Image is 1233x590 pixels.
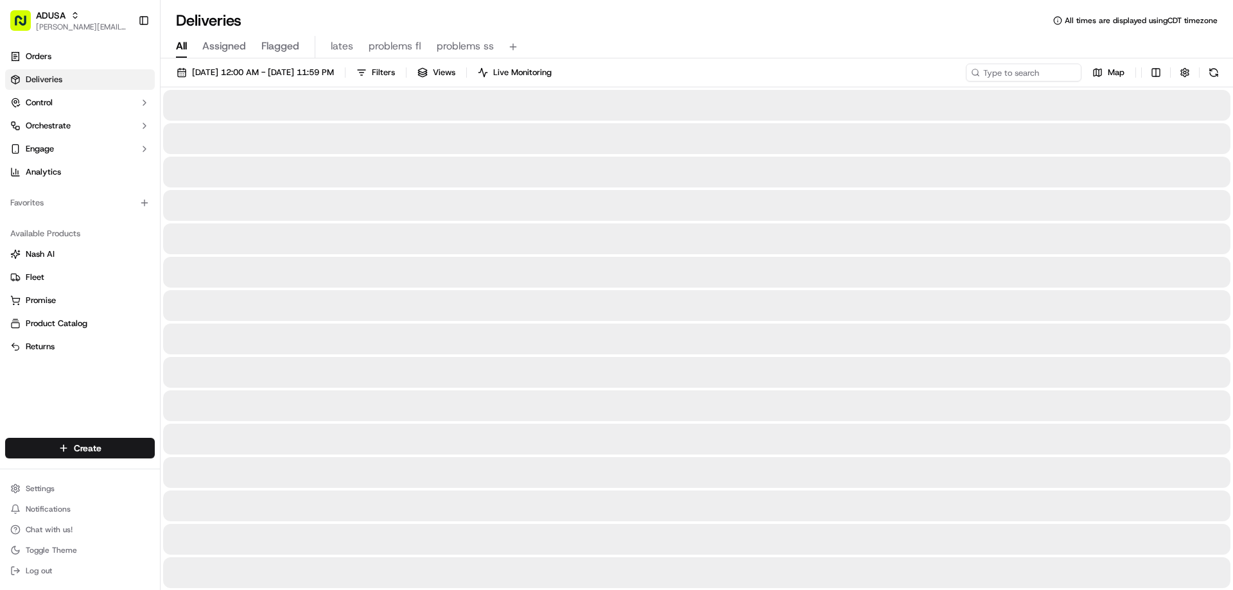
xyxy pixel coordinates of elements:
span: Flagged [261,39,299,54]
button: Views [412,64,461,82]
span: Live Monitoring [493,67,552,78]
input: Type to search [966,64,1081,82]
span: Toggle Theme [26,545,77,555]
a: Analytics [5,162,155,182]
span: Notifications [26,504,71,514]
span: lates [331,39,353,54]
a: Orders [5,46,155,67]
button: Orchestrate [5,116,155,136]
button: Engage [5,139,155,159]
span: Product Catalog [26,318,87,329]
span: Chat with us! [26,525,73,535]
span: Control [26,97,53,108]
span: Settings [26,483,55,494]
a: Deliveries [5,69,155,90]
span: Views [433,67,455,78]
button: Log out [5,562,155,580]
span: Assigned [202,39,246,54]
button: Refresh [1205,64,1223,82]
span: Fleet [26,272,44,283]
span: Analytics [26,166,61,178]
button: Chat with us! [5,521,155,539]
button: [DATE] 12:00 AM - [DATE] 11:59 PM [171,64,340,82]
a: Returns [10,341,150,352]
span: [DATE] 12:00 AM - [DATE] 11:59 PM [192,67,334,78]
button: Fleet [5,267,155,288]
button: Filters [351,64,401,82]
span: Deliveries [26,74,62,85]
button: Toggle Theme [5,541,155,559]
span: Orchestrate [26,120,71,132]
button: Live Monitoring [472,64,557,82]
button: Promise [5,290,155,311]
span: Orders [26,51,51,62]
span: Map [1108,67,1124,78]
button: [PERSON_NAME][EMAIL_ADDRESS][PERSON_NAME][DOMAIN_NAME] [36,22,128,32]
button: Create [5,438,155,458]
span: Create [74,442,101,455]
div: Favorites [5,193,155,213]
span: Log out [26,566,52,576]
span: All times are displayed using CDT timezone [1065,15,1218,26]
span: problems ss [437,39,494,54]
button: Product Catalog [5,313,155,334]
span: Promise [26,295,56,306]
button: Map [1087,64,1130,82]
button: Nash AI [5,244,155,265]
a: Nash AI [10,248,150,260]
span: problems fl [369,39,421,54]
div: Available Products [5,223,155,244]
a: Fleet [10,272,150,283]
button: Returns [5,336,155,357]
span: Returns [26,341,55,352]
span: All [176,39,187,54]
button: ADUSA [36,9,66,22]
button: ADUSA[PERSON_NAME][EMAIL_ADDRESS][PERSON_NAME][DOMAIN_NAME] [5,5,133,36]
span: Engage [26,143,54,155]
h1: Deliveries [176,10,241,31]
span: Nash AI [26,248,55,260]
button: Control [5,92,155,113]
a: Promise [10,295,150,306]
a: Product Catalog [10,318,150,329]
span: Filters [372,67,395,78]
button: Notifications [5,500,155,518]
button: Settings [5,480,155,498]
